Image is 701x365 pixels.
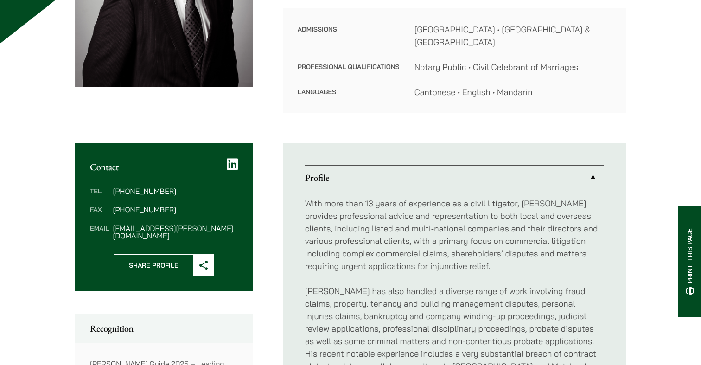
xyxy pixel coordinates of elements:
dd: Notary Public • Civil Celebrant of Marriages [414,61,611,73]
dd: Cantonese • English • Mandarin [414,86,611,98]
dt: Admissions [298,23,400,61]
dt: Tel [90,187,109,206]
a: LinkedIn [227,158,238,171]
span: Share Profile [114,255,193,276]
dt: Fax [90,206,109,224]
dd: [PHONE_NUMBER] [113,206,238,213]
dt: Languages [298,86,400,98]
h2: Contact [90,161,238,173]
dd: [PHONE_NUMBER] [113,187,238,195]
h2: Recognition [90,323,238,334]
button: Share Profile [114,254,214,276]
dt: Professional Qualifications [298,61,400,86]
dt: Email [90,224,109,239]
p: With more than 13 years of experience as a civil litigator, [PERSON_NAME] provides professional a... [305,197,604,272]
dd: [GEOGRAPHIC_DATA] • [GEOGRAPHIC_DATA] & [GEOGRAPHIC_DATA] [414,23,611,48]
dd: [EMAIL_ADDRESS][PERSON_NAME][DOMAIN_NAME] [113,224,238,239]
a: Profile [305,166,604,190]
